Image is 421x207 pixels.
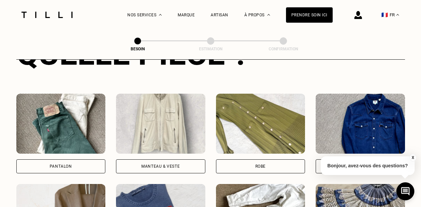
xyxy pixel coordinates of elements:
[19,12,75,18] img: Logo du service de couturière Tilli
[116,94,205,154] img: Tilli retouche votre Manteau & Veste
[286,7,333,23] a: Prendre soin ici
[211,13,228,17] a: Artisan
[178,13,195,17] a: Marque
[316,94,405,154] img: Tilli retouche votre Haut
[141,164,180,168] div: Manteau & Veste
[354,11,362,19] img: icône connexion
[50,164,72,168] div: Pantalon
[16,94,106,154] img: Tilli retouche votre Pantalon
[381,12,388,18] span: 🇫🇷
[396,14,399,16] img: menu déroulant
[250,47,317,51] div: Confirmation
[104,47,171,51] div: Besoin
[409,154,416,161] button: X
[267,14,270,16] img: Menu déroulant à propos
[321,156,415,175] p: Bonjour, avez-vous des questions?
[159,14,162,16] img: Menu déroulant
[255,164,266,168] div: Robe
[216,94,305,154] img: Tilli retouche votre Robe
[177,47,244,51] div: Estimation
